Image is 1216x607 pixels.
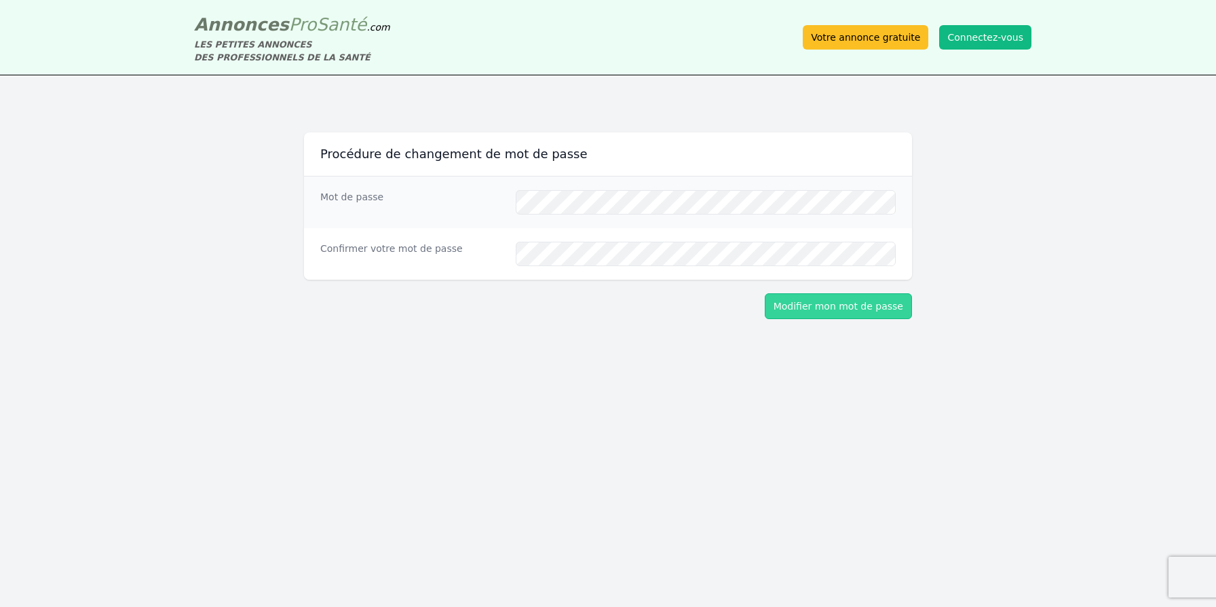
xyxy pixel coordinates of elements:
[320,146,896,162] h3: Procédure de changement de mot de passe
[320,242,505,266] dt: Confirmer votre mot de passe
[289,14,317,35] span: Pro
[194,14,390,35] a: AnnoncesProSanté.com
[366,22,389,33] span: .com
[939,25,1031,50] button: Connectez-vous
[803,25,928,50] a: Votre annonce gratuite
[316,14,366,35] span: Santé
[765,293,912,319] button: Modifier mon mot de passe
[194,38,390,64] div: LES PETITES ANNONCES DES PROFESSIONNELS DE LA SANTÉ
[320,190,505,215] dt: Mot de passe
[194,14,289,35] span: Annonces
